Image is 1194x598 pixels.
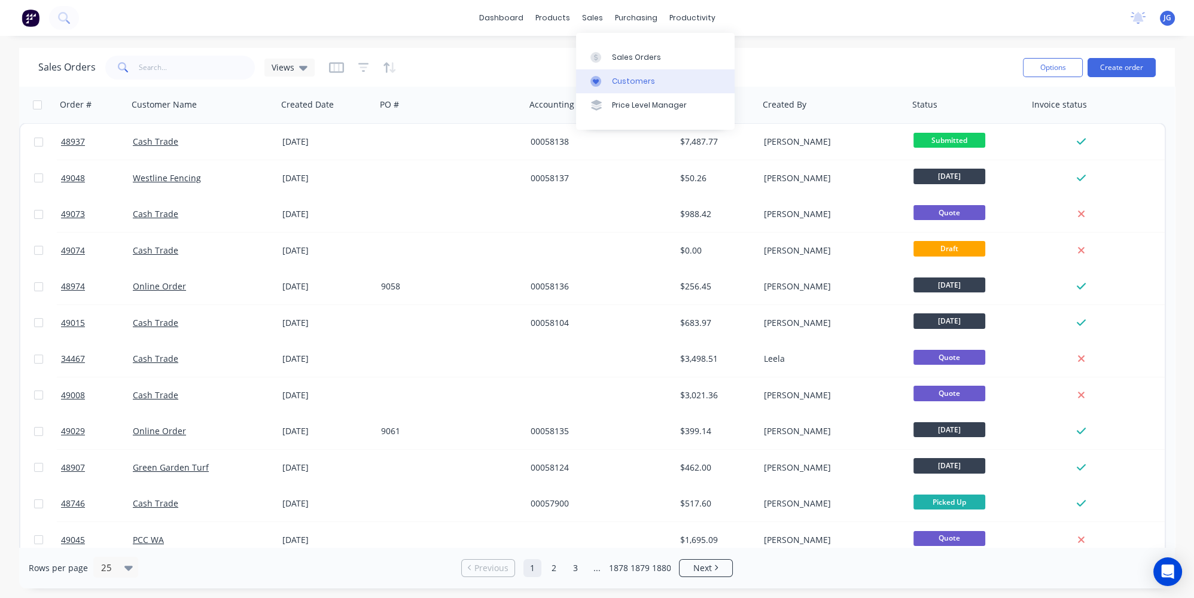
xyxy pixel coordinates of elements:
[61,172,85,184] span: 49048
[133,317,178,328] a: Cash Trade
[680,353,751,365] div: $3,498.51
[61,389,85,401] span: 49008
[29,562,88,574] span: Rows per page
[282,280,371,292] div: [DATE]
[132,99,197,111] div: Customer Name
[1023,58,1083,77] button: Options
[610,559,628,577] a: Page 1878
[588,559,606,577] a: Jump forward
[22,9,39,27] img: Factory
[380,99,399,111] div: PO #
[61,498,85,509] span: 48746
[282,389,371,401] div: [DATE]
[61,196,133,232] a: 49073
[663,9,721,27] div: productivity
[61,280,85,292] span: 48974
[913,495,985,509] span: Picked Up
[523,559,541,577] a: Page 1 is your current page
[456,559,738,577] ul: Pagination
[764,245,897,257] div: [PERSON_NAME]
[61,377,133,413] a: 49008
[61,233,133,269] a: 49074
[576,93,735,117] a: Price Level Manager
[764,462,897,474] div: [PERSON_NAME]
[764,280,897,292] div: [PERSON_NAME]
[913,350,985,365] span: Quote
[282,317,371,329] div: [DATE]
[680,172,751,184] div: $50.26
[913,169,985,184] span: [DATE]
[282,245,371,257] div: [DATE]
[763,99,806,111] div: Created By
[693,562,712,574] span: Next
[913,313,985,328] span: [DATE]
[462,562,514,574] a: Previous page
[1163,13,1171,23] span: JG
[282,208,371,220] div: [DATE]
[680,562,732,574] a: Next page
[133,208,178,219] a: Cash Trade
[474,562,508,574] span: Previous
[680,462,751,474] div: $462.00
[531,280,663,292] div: 00058136
[133,498,178,509] a: Cash Trade
[282,534,371,546] div: [DATE]
[133,280,186,292] a: Online Order
[529,99,608,111] div: Accounting Order #
[381,425,514,437] div: 9061
[612,52,661,63] div: Sales Orders
[531,172,663,184] div: 00058137
[133,389,178,401] a: Cash Trade
[61,160,133,196] a: 49048
[282,353,371,365] div: [DATE]
[133,462,209,473] a: Green Garden Turf
[61,341,133,377] a: 34467
[764,136,897,148] div: [PERSON_NAME]
[61,245,85,257] span: 49074
[61,462,85,474] span: 48907
[61,486,133,521] a: 48746
[61,305,133,341] a: 49015
[612,76,655,87] div: Customers
[913,277,985,292] span: [DATE]
[133,172,201,184] a: Westline Fencing
[61,425,85,437] span: 49029
[764,389,897,401] div: [PERSON_NAME]
[531,317,663,329] div: 00058104
[680,245,751,257] div: $0.00
[61,534,85,546] span: 49045
[133,425,186,437] a: Online Order
[61,522,133,558] a: 49045
[282,136,371,148] div: [DATE]
[680,280,751,292] div: $256.45
[61,413,133,449] a: 49029
[1088,58,1156,77] button: Create order
[133,136,178,147] a: Cash Trade
[680,425,751,437] div: $399.14
[680,534,751,546] div: $1,695.09
[576,45,735,69] a: Sales Orders
[133,353,178,364] a: Cash Trade
[133,245,178,256] a: Cash Trade
[531,462,663,474] div: 00058124
[764,534,897,546] div: [PERSON_NAME]
[61,124,133,160] a: 48937
[609,9,663,27] div: purchasing
[680,136,751,148] div: $7,487.77
[282,498,371,509] div: [DATE]
[913,241,985,256] span: Draft
[680,317,751,329] div: $683.97
[913,458,985,473] span: [DATE]
[272,61,294,74] span: Views
[913,531,985,546] span: Quote
[61,136,85,148] span: 48937
[764,498,897,509] div: [PERSON_NAME]
[473,9,529,27] a: dashboard
[61,317,85,329] span: 49015
[913,133,985,148] span: Submitted
[545,559,563,577] a: Page 2
[531,498,663,509] div: 00057900
[531,136,663,148] div: 00058138
[612,100,687,111] div: Price Level Manager
[133,534,164,545] a: PCC WA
